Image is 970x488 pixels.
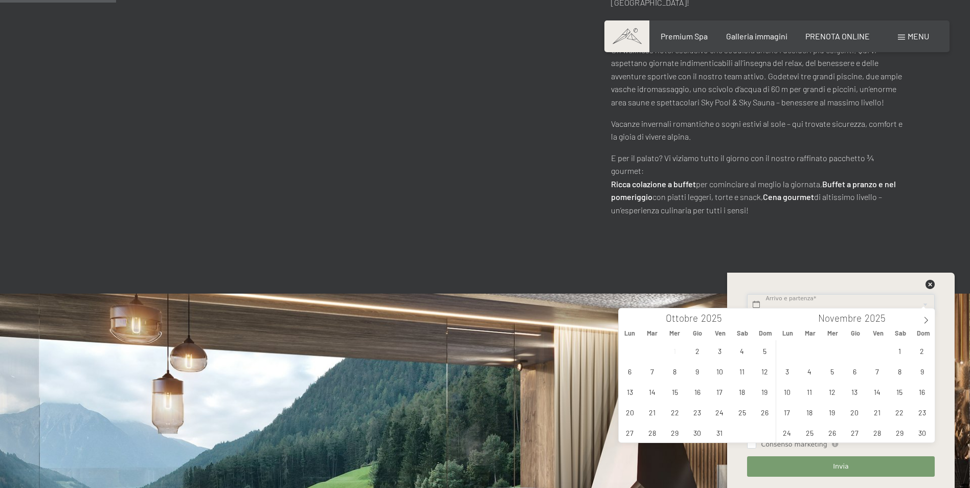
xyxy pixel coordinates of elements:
[710,382,730,402] span: Ottobre 17, 2025
[754,330,776,337] span: Dom
[822,330,844,337] span: Mer
[912,382,932,402] span: Novembre 16, 2025
[710,423,730,442] span: Ottobre 31, 2025
[665,361,685,381] span: Ottobre 8, 2025
[777,330,799,337] span: Lun
[908,31,929,41] span: Menu
[800,402,820,422] span: Novembre 18, 2025
[732,402,752,422] span: Ottobre 25, 2025
[687,402,707,422] span: Ottobre 23, 2025
[867,402,887,422] span: Novembre 21, 2025
[912,330,934,337] span: Dom
[755,341,775,361] span: Ottobre 5, 2025
[862,312,895,324] input: Year
[747,456,934,477] button: Invia
[912,361,932,381] span: Novembre 9, 2025
[890,382,910,402] span: Novembre 15, 2025
[665,341,685,361] span: Ottobre 1, 2025
[642,361,662,381] span: Ottobre 7, 2025
[664,330,686,337] span: Mer
[686,330,709,337] span: Gio
[611,117,905,143] p: Vacanze invernali romantiche o sogni estivi al sole – qui trovate sicurezza, comfort e la gioia d...
[755,361,775,381] span: Ottobre 12, 2025
[687,341,707,361] span: Ottobre 2, 2025
[665,423,685,442] span: Ottobre 29, 2025
[890,423,910,442] span: Novembre 29, 2025
[867,361,887,381] span: Novembre 7, 2025
[867,423,887,442] span: Novembre 28, 2025
[845,402,865,422] span: Novembre 20, 2025
[755,382,775,402] span: Ottobre 19, 2025
[732,341,752,361] span: Ottobre 4, 2025
[822,423,842,442] span: Novembre 26, 2025
[665,382,685,402] span: Ottobre 15, 2025
[620,382,640,402] span: Ottobre 13, 2025
[890,402,910,422] span: Novembre 22, 2025
[845,423,865,442] span: Novembre 27, 2025
[818,314,862,323] span: Novembre
[687,382,707,402] span: Ottobre 16, 2025
[755,402,775,422] span: Ottobre 26, 2025
[845,361,865,381] span: Novembre 6, 2025
[777,423,797,442] span: Novembre 24, 2025
[890,361,910,381] span: Novembre 8, 2025
[889,330,912,337] span: Sab
[698,312,732,324] input: Year
[666,314,698,323] span: Ottobre
[867,382,887,402] span: Novembre 14, 2025
[731,330,754,337] span: Sab
[611,151,905,217] p: E per il palato? Vi viziamo tutto il giorno con il nostro raffinato pacchetto ¾ gourmet: per comi...
[867,330,889,337] span: Ven
[732,382,752,402] span: Ottobre 18, 2025
[763,192,814,202] strong: Cena gourmet
[799,330,822,337] span: Mar
[800,361,820,381] span: Novembre 4, 2025
[822,382,842,402] span: Novembre 12, 2025
[611,179,696,189] strong: Ricca colazione a buffet
[833,462,848,471] span: Invia
[642,382,662,402] span: Ottobre 14, 2025
[709,330,731,337] span: Ven
[611,18,843,41] strong: Alpine [GEOGRAPHIC_DATA] Schwarzenstein in [PERSON_NAME][GEOGRAPHIC_DATA] – [GEOGRAPHIC_DATA]:
[777,361,797,381] span: Novembre 3, 2025
[642,402,662,422] span: Ottobre 21, 2025
[845,382,865,402] span: Novembre 13, 2025
[732,361,752,381] span: Ottobre 11, 2025
[710,341,730,361] span: Ottobre 3, 2025
[912,423,932,442] span: Novembre 30, 2025
[800,382,820,402] span: Novembre 11, 2025
[661,31,708,41] a: Premium Spa
[687,361,707,381] span: Ottobre 9, 2025
[620,402,640,422] span: Ottobre 20, 2025
[710,402,730,422] span: Ottobre 24, 2025
[641,330,664,337] span: Mar
[822,402,842,422] span: Novembre 19, 2025
[912,402,932,422] span: Novembre 23, 2025
[687,423,707,442] span: Ottobre 30, 2025
[822,361,842,381] span: Novembre 5, 2025
[619,330,641,337] span: Lun
[912,341,932,361] span: Novembre 2, 2025
[620,423,640,442] span: Ottobre 27, 2025
[620,361,640,381] span: Ottobre 6, 2025
[761,440,827,449] span: Consenso marketing
[777,382,797,402] span: Novembre 10, 2025
[800,423,820,442] span: Novembre 25, 2025
[642,423,662,442] span: Ottobre 28, 2025
[611,17,905,108] p: Un wellness hotel esclusivo che soddisfa anche i desideri più esigenti. Qui vi aspettano giornate...
[844,330,867,337] span: Gio
[805,31,870,41] a: PRENOTA ONLINE
[710,361,730,381] span: Ottobre 10, 2025
[726,31,787,41] a: Galleria immagini
[665,402,685,422] span: Ottobre 22, 2025
[777,402,797,422] span: Novembre 17, 2025
[890,341,910,361] span: Novembre 1, 2025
